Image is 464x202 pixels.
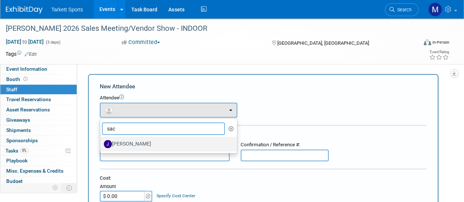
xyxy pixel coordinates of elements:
[0,74,77,84] a: Booth
[6,158,28,164] span: Playbook
[0,105,77,115] a: Asset Reservations
[6,117,30,123] span: Giveaways
[62,183,77,192] td: Toggle Event Tabs
[0,146,77,156] a: Tasks0%
[21,39,28,45] span: to
[0,136,77,146] a: Sponsorships
[51,7,83,12] span: Tarkett Sports
[104,140,112,148] img: J.jpg
[6,168,63,174] span: Misc. Expenses & Credits
[0,156,77,166] a: Playbook
[0,85,77,95] a: Staff
[0,115,77,125] a: Giveaways
[428,3,442,16] img: Mathieu Martel
[25,52,37,57] a: Edit
[22,76,29,82] span: Booth not reserved yet
[6,96,51,102] span: Travel Reservations
[102,122,225,135] input: Search
[0,64,77,74] a: Event Information
[0,95,77,104] a: Travel Reservations
[277,40,369,46] span: [GEOGRAPHIC_DATA], [GEOGRAPHIC_DATA]
[6,127,31,133] span: Shipments
[6,6,43,14] img: ExhibitDay
[6,76,29,82] span: Booth
[6,148,28,154] span: Tasks
[6,107,50,113] span: Asset Reservations
[100,183,153,191] div: Amount
[104,138,230,150] label: [PERSON_NAME]
[3,22,412,35] div: [PERSON_NAME] 2026 Sales Meeting/Vendor Show - INDOOR
[0,166,77,176] a: Misc. Expenses & Credits
[241,142,329,148] div: Confirmation / Reference #:
[45,40,61,45] span: (3 days)
[4,3,316,10] body: Rich Text Area. Press ALT-0 for help.
[0,176,77,186] a: Budget
[432,40,449,45] div: In-Person
[384,38,449,49] div: Event Format
[395,7,412,12] span: Search
[100,175,427,182] div: Cost:
[6,87,17,92] span: Staff
[100,95,427,102] div: Attendee
[157,193,195,198] a: Specify Cost Center
[20,148,28,153] span: 0%
[385,3,419,16] a: Search
[6,50,37,58] td: Tags
[429,50,449,54] div: Event Rating
[100,82,427,91] div: New Attendee
[119,38,163,46] button: Committed
[6,137,38,143] span: Sponsorships
[0,125,77,135] a: Shipments
[424,39,431,45] img: Format-Inperson.png
[6,178,23,184] span: Budget
[100,131,427,138] div: Registration / Ticket Info (optional)
[49,183,62,192] td: Personalize Event Tab Strip
[6,38,44,45] span: [DATE] [DATE]
[6,66,47,72] span: Event Information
